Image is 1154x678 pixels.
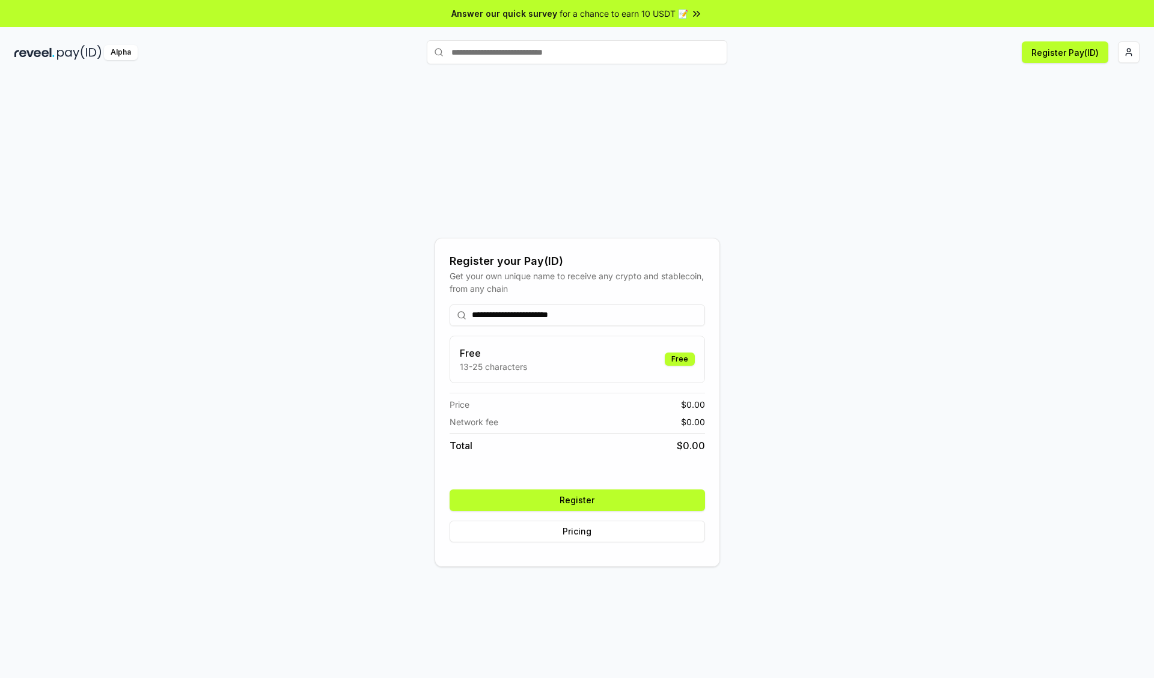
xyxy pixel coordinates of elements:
[451,7,557,20] span: Answer our quick survey
[460,360,527,373] p: 13-25 characters
[450,521,705,542] button: Pricing
[450,416,498,428] span: Network fee
[681,398,705,411] span: $ 0.00
[460,346,527,360] h3: Free
[450,489,705,511] button: Register
[681,416,705,428] span: $ 0.00
[450,253,705,270] div: Register your Pay(ID)
[560,7,688,20] span: for a chance to earn 10 USDT 📝
[14,45,55,60] img: reveel_dark
[450,270,705,295] div: Get your own unique name to receive any crypto and stablecoin, from any chain
[450,398,469,411] span: Price
[104,45,138,60] div: Alpha
[665,353,695,366] div: Free
[677,438,705,453] span: $ 0.00
[1022,41,1108,63] button: Register Pay(ID)
[450,438,472,453] span: Total
[57,45,102,60] img: pay_id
